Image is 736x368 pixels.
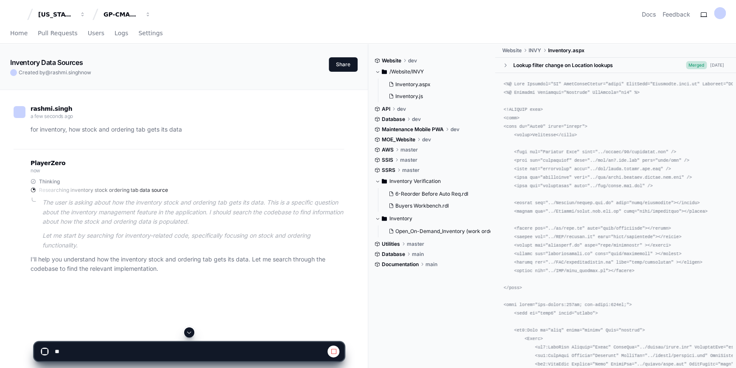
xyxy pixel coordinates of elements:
span: Inventory.aspx [395,81,431,88]
span: Website [502,47,521,54]
span: Website [382,57,401,64]
span: Inventory.js [395,93,423,100]
p: I'll help you understand how the inventory stock and ordering tab gets its data. Let me search th... [31,255,344,274]
button: GP-CMAG-MP2 [100,7,154,22]
span: now [31,167,40,174]
span: Settings [138,31,162,36]
a: Users [88,24,104,43]
span: dev [408,57,417,64]
span: dev [451,126,459,133]
button: [US_STATE] Pacific [35,7,89,22]
span: Created by [19,69,91,76]
span: SSRS [382,167,395,174]
button: Share [329,57,358,72]
div: [DATE] [710,62,724,68]
span: Database [382,116,405,123]
span: Logs [115,31,128,36]
span: Pull Requests [38,31,77,36]
button: Inventory Verification [375,174,489,188]
button: 6-Reorder Before Auto Req.rdl [385,188,484,200]
span: Thinking [39,178,60,185]
span: master [407,241,424,247]
span: MOE_Website [382,136,415,143]
button: Inventory [375,212,489,225]
button: Open_On-Demand_Inventory (work order grouped).rdl [385,225,491,237]
span: @ [45,69,50,76]
span: a few seconds ago [31,113,73,119]
span: Documentation [382,261,419,268]
a: Settings [138,24,162,43]
span: main [412,251,424,258]
span: Home [10,31,28,36]
span: Inventory [389,215,412,222]
button: Feedback [663,10,690,19]
svg: Directory [382,213,387,224]
span: Users [88,31,104,36]
button: Inventory.js [385,90,484,102]
button: Buyers Workbench.rdl [385,200,484,212]
svg: Directory [382,176,387,186]
span: API [382,106,390,112]
span: INVY [528,47,541,54]
a: Pull Requests [38,24,77,43]
p: Let me start by searching for inventory-related code, specifically focusing on stock and ordering... [42,231,344,250]
span: main [425,261,437,268]
span: 6-Reorder Before Auto Req.rdl [395,191,468,197]
span: Inventory Verification [389,178,441,185]
span: rashmi.singh [31,105,72,112]
span: Inventory.aspx [548,47,584,54]
span: rashmi.singh [50,69,81,76]
span: dev [412,116,421,123]
span: master [402,167,420,174]
span: dev [422,136,431,143]
a: Home [10,24,28,43]
div: [US_STATE] Pacific [38,10,75,19]
a: Docs [642,10,656,19]
div: Lookup filter change on Location lookups [513,62,613,69]
span: Buyers Workbench.rdl [395,202,449,209]
span: Open_On-Demand_Inventory (work order grouped).rdl [395,228,525,235]
span: Merged [686,61,707,69]
button: /Website/INVY [375,65,489,79]
span: now [81,69,91,76]
svg: Directory [382,67,387,77]
p: for inventory, how stock and ordering tab gets its data [31,125,344,135]
span: dev [397,106,406,112]
div: GP-CMAG-MP2 [104,10,140,19]
span: Utilities [382,241,400,247]
span: master [400,146,418,153]
span: Maintenance Mobile PWA [382,126,444,133]
app-text-character-animate: Inventory Data Sources [10,58,83,67]
a: Logs [115,24,128,43]
span: master [400,157,417,163]
p: The user is asking about how the inventory stock and ordering tab gets its data. This is a specif... [42,198,344,227]
span: Researching inventory stock ordering tab data source [39,187,168,194]
span: /Website/INVY [389,68,424,75]
span: PlayerZero [31,160,65,166]
span: Database [382,251,405,258]
span: SSIS [382,157,393,163]
span: AWS [382,146,394,153]
button: Inventory.aspx [385,79,484,90]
